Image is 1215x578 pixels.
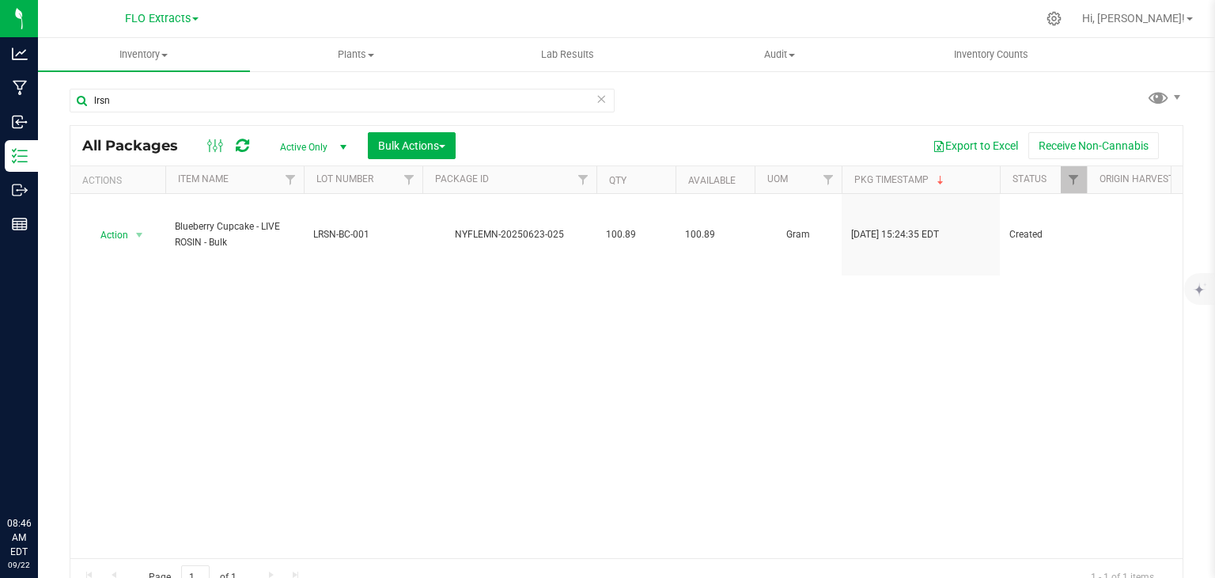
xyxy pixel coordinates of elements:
[316,173,373,184] a: Lot Number
[851,227,939,242] span: [DATE] 15:24:35 EDT
[570,166,596,193] a: Filter
[86,224,129,246] span: Action
[12,114,28,130] inline-svg: Inbound
[885,38,1097,71] a: Inventory Counts
[12,216,28,232] inline-svg: Reports
[7,559,31,571] p: 09/22
[12,148,28,164] inline-svg: Inventory
[1061,166,1087,193] a: Filter
[1012,173,1047,184] a: Status
[596,89,607,109] span: Clear
[606,227,666,242] span: 100.89
[922,132,1028,159] button: Export to Excel
[175,219,294,249] span: Blueberry Cupcake - LIVE ROSIN - Bulk
[12,46,28,62] inline-svg: Analytics
[520,48,615,62] span: Lab Results
[368,132,456,159] button: Bulk Actions
[125,12,191,25] span: FLO Extracts
[1082,12,1185,25] span: Hi, [PERSON_NAME]!
[688,175,736,186] a: Available
[130,224,150,246] span: select
[396,166,422,193] a: Filter
[378,139,445,152] span: Bulk Actions
[1100,173,1179,184] a: Origin Harvests
[12,182,28,198] inline-svg: Outbound
[767,173,788,184] a: UOM
[82,137,194,154] span: All Packages
[250,38,462,71] a: Plants
[12,80,28,96] inline-svg: Manufacturing
[16,451,63,499] iframe: Resource center
[70,89,615,112] input: Search Package ID, Item Name, SKU, Lot or Part Number...
[1044,11,1064,26] div: Manage settings
[38,48,250,62] span: Inventory
[420,227,599,242] div: NYFLEMN-20250623-025
[673,38,885,71] a: Audit
[82,175,159,186] div: Actions
[178,173,229,184] a: Item Name
[1009,227,1077,242] span: Created
[816,166,842,193] a: Filter
[609,175,626,186] a: Qty
[251,48,461,62] span: Plants
[674,48,884,62] span: Audit
[462,38,674,71] a: Lab Results
[764,227,832,242] span: Gram
[47,449,66,468] iframe: Resource center unread badge
[435,173,489,184] a: Package ID
[7,516,31,559] p: 08:46 AM EDT
[685,227,745,242] span: 100.89
[854,174,947,185] a: Pkg Timestamp
[38,38,250,71] a: Inventory
[1028,132,1159,159] button: Receive Non-Cannabis
[278,166,304,193] a: Filter
[933,48,1050,62] span: Inventory Counts
[313,227,413,242] span: LRSN-BC-001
